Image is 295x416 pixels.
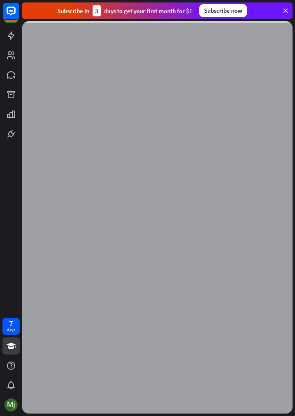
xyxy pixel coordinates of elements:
[93,5,101,16] div: 3
[2,318,20,335] a: 7 days
[199,4,247,17] div: Subscribe now
[57,5,193,16] div: Subscribe in days to get your first month for $1
[9,320,13,327] div: 7
[7,327,15,333] div: days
